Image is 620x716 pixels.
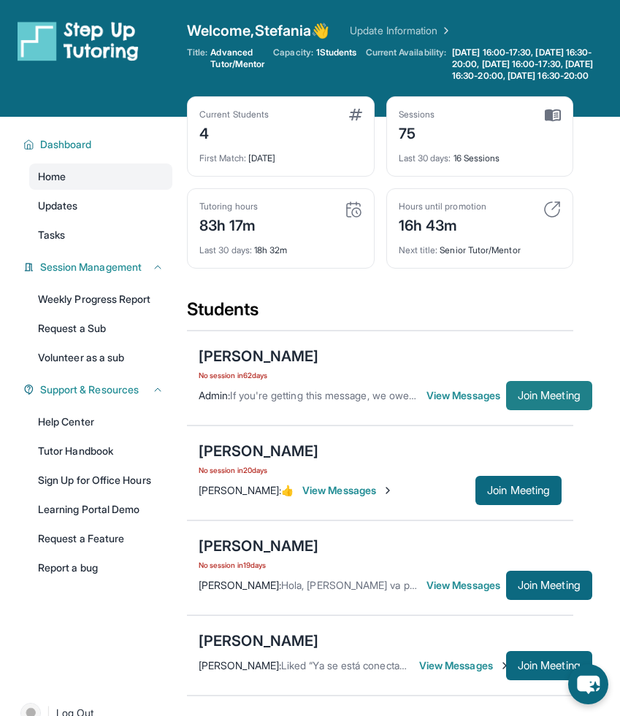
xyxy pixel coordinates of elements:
a: Request a Sub [29,315,172,342]
div: Sessions [399,109,435,120]
div: 18h 32m [199,236,362,256]
button: Join Meeting [506,651,592,680]
a: Request a Feature [29,526,172,552]
span: Dashboard [40,137,92,152]
span: 👍 [281,484,294,496]
span: View Messages [426,388,506,403]
span: Advanced Tutor/Mentor [210,47,264,70]
img: card [545,109,561,122]
span: [DATE] 16:00-17:30, [DATE] 16:30-20:00, [DATE] 16:00-17:30, [DATE] 16:30-20:00, [DATE] 16:30-20:00 [452,47,617,82]
span: Tasks [38,228,65,242]
div: 16 Sessions [399,144,562,164]
button: chat-button [568,664,608,704]
img: Chevron-Right [499,660,510,671]
div: 75 [399,120,435,144]
img: card [349,109,362,120]
span: Join Meeting [487,486,550,495]
a: Learning Portal Demo [29,496,172,523]
img: logo [18,20,139,61]
span: Join Meeting [518,661,581,670]
img: card [543,201,561,218]
span: Liked “Ya se está conectando” [281,659,421,671]
a: Help Center [29,409,172,435]
span: No session in 19 days [199,559,318,571]
div: Senior Tutor/Mentor [399,236,562,256]
div: Tutoring hours [199,201,258,212]
span: No session in 20 days [199,464,318,476]
span: View Messages [419,658,506,673]
a: Update Information [350,23,452,38]
span: View Messages [426,578,506,593]
button: Join Meeting [506,571,592,600]
span: Join Meeting [518,391,581,400]
a: Updates [29,193,172,219]
a: Home [29,163,172,190]
div: 83h 17m [199,212,258,236]
span: [PERSON_NAME] : [199,579,281,591]
span: Support & Resources [40,382,139,397]
span: Updates [38,199,78,213]
span: Admin : [199,389,230,401]
div: [PERSON_NAME] [199,441,318,461]
div: 4 [199,120,269,144]
img: Chevron-Right [382,485,394,496]
span: Home [38,169,66,184]
div: [PERSON_NAME] [199,346,318,366]
span: Welcome, Stefania 👋 [187,20,329,41]
div: Current Students [199,109,269,120]
a: [DATE] 16:00-17:30, [DATE] 16:30-20:00, [DATE] 16:00-17:30, [DATE] 16:30-20:00, [DATE] 16:30-20:00 [449,47,620,82]
button: Join Meeting [506,381,592,410]
span: Last 30 days : [199,245,252,255]
img: Chevron Right [437,23,452,38]
span: Current Availability: [366,47,446,82]
div: Hours until promotion [399,201,486,212]
button: Support & Resources [34,382,164,397]
a: Tutor Handbook [29,438,172,464]
span: Last 30 days : [399,153,451,163]
span: Hola, [PERSON_NAME] va poder attender la clase [PERSON_NAME]? [281,579,597,591]
a: Sign Up for Office Hours [29,467,172,493]
a: Tasks [29,222,172,248]
span: First Match : [199,153,246,163]
div: 16h 43m [399,212,486,236]
button: Session Management [34,260,164,274]
a: Volunteer as a sub [29,344,172,371]
a: Report a bug [29,555,172,581]
span: [PERSON_NAME] : [199,659,281,671]
button: Dashboard [34,137,164,152]
span: Capacity: [273,47,313,58]
div: [PERSON_NAME] [199,536,318,556]
div: [PERSON_NAME] [199,631,318,651]
span: No session in 62 days [199,369,318,381]
img: card [345,201,362,218]
span: [PERSON_NAME] : [199,484,281,496]
span: Title: [187,47,207,70]
span: Join Meeting [518,581,581,590]
div: Students [187,298,573,330]
span: Session Management [40,260,142,274]
span: View Messages [302,483,394,498]
span: Next title : [399,245,438,255]
div: [DATE] [199,144,362,164]
button: Join Meeting [475,476,562,505]
a: Weekly Progress Report [29,286,172,312]
span: 1 Students [316,47,357,58]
